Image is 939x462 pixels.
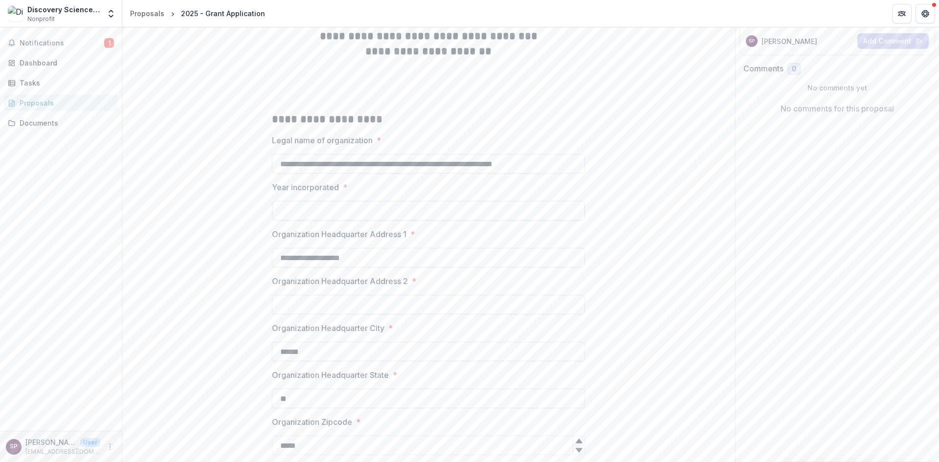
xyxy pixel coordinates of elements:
[892,4,912,23] button: Partners
[25,447,100,456] p: [EMAIL_ADDRESS][DOMAIN_NAME]
[272,181,339,193] p: Year incorporated
[20,39,104,47] span: Notifications
[20,98,110,108] div: Proposals
[4,35,118,51] button: Notifications1
[916,4,935,23] button: Get Help
[20,118,110,128] div: Documents
[27,15,55,23] span: Nonprofit
[272,228,406,240] p: Organization Headquarter Address 1
[8,6,23,22] img: Discovery Science Center of Los Angeles (dba Discovery Cube Los Angeles)
[4,75,118,91] a: Tasks
[126,6,168,21] a: Proposals
[4,95,118,111] a: Proposals
[272,369,389,381] p: Organization Headquarter State
[272,322,384,334] p: Organization Headquarter City
[272,134,373,146] p: Legal name of organization
[272,275,408,287] p: Organization Headquarter Address 2
[181,8,265,19] div: 2025 - Grant Application
[20,78,110,88] div: Tasks
[792,65,796,73] span: 0
[104,38,114,48] span: 1
[20,58,110,68] div: Dashboard
[104,4,118,23] button: Open entity switcher
[25,437,76,447] p: [PERSON_NAME]
[10,443,18,450] div: Susan Pollack
[126,6,269,21] nav: breadcrumb
[857,33,929,49] button: Add Comment
[130,8,164,19] div: Proposals
[761,36,817,46] p: [PERSON_NAME]
[4,55,118,71] a: Dashboard
[4,115,118,131] a: Documents
[743,83,932,93] p: No comments yet
[27,4,100,15] div: Discovery Science Center of [GEOGRAPHIC_DATA] (dba Discovery Cube [GEOGRAPHIC_DATA])
[743,64,783,73] h2: Comments
[80,438,100,447] p: User
[272,416,352,428] p: Organization Zipcode
[749,39,755,44] div: Susan Pollack
[781,103,894,114] p: No comments for this proposal
[104,441,116,453] button: More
